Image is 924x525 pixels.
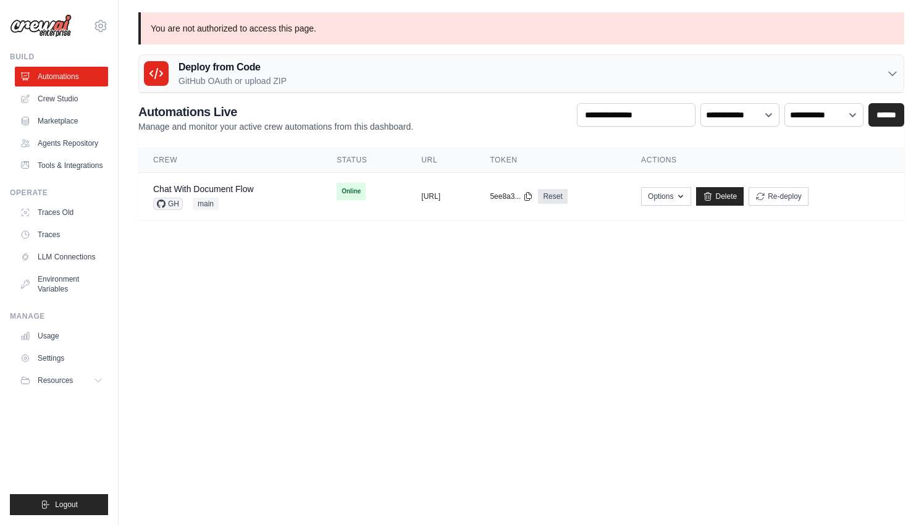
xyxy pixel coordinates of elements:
p: You are not authorized to access this page. [138,12,904,44]
button: Options [641,187,691,206]
span: GH [153,198,183,210]
span: Resources [38,376,73,385]
a: Automations [15,67,108,86]
th: Crew [138,148,322,173]
a: Crew Studio [15,89,108,109]
a: Environment Variables [15,269,108,299]
h3: Deploy from Code [178,60,287,75]
button: Resources [15,371,108,390]
a: Settings [15,348,108,368]
th: Status [322,148,406,173]
p: Manage and monitor your active crew automations from this dashboard. [138,120,413,133]
h2: Automations Live [138,103,413,120]
a: Traces [15,225,108,245]
a: Marketplace [15,111,108,131]
th: Actions [626,148,904,173]
a: Agents Repository [15,133,108,153]
a: Traces Old [15,203,108,222]
a: Chat With Document Flow [153,184,254,194]
span: Logout [55,500,78,510]
th: URL [406,148,475,173]
div: Operate [10,188,108,198]
button: Re-deploy [749,187,808,206]
img: Logo [10,14,72,38]
span: main [193,198,219,210]
a: Usage [15,326,108,346]
div: Manage [10,311,108,321]
a: Delete [696,187,744,206]
button: Logout [10,494,108,515]
a: LLM Connections [15,247,108,267]
p: GitHub OAuth or upload ZIP [178,75,287,87]
button: 5ee8a3... [490,191,533,201]
a: Reset [538,189,567,204]
span: Online [337,183,366,200]
a: Tools & Integrations [15,156,108,175]
th: Token [475,148,626,173]
div: Build [10,52,108,62]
